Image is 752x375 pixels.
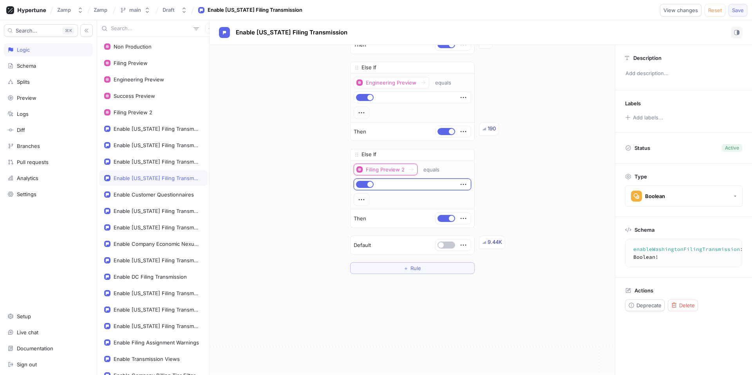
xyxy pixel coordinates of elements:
[114,43,152,50] div: Non Production
[660,4,701,16] button: View changes
[114,60,148,66] div: Filing Preview
[420,164,451,175] button: equals
[354,41,366,49] p: Then
[622,112,665,123] button: Add labels...
[114,175,199,181] div: Enable [US_STATE] Filing Transmission
[705,4,725,16] button: Reset
[350,262,475,274] button: ＋Rule
[634,142,650,153] p: Status
[16,28,37,33] span: Search...
[111,25,190,32] input: Search...
[410,266,421,270] span: Rule
[354,215,366,223] p: Then
[114,339,199,346] div: Enable Filing Assignment Warnings
[114,224,199,231] div: Enable [US_STATE] Filing Transmission
[423,166,439,173] div: equals
[354,242,371,249] p: Default
[17,191,36,197] div: Settings
[114,109,152,115] div: Filing Preview 2
[54,4,87,16] button: Zamp
[366,166,405,173] div: Filing Preview 2
[708,8,722,13] span: Reset
[668,299,698,311] button: Delete
[636,303,662,308] span: Deprecate
[129,7,141,13] div: main
[728,4,747,16] button: Save
[114,93,155,99] div: Success Preview
[114,76,164,83] div: Engineering Preview
[354,128,366,136] p: Then
[17,127,25,133] div: Diff
[403,266,409,270] span: ＋
[114,290,199,296] div: Enable [US_STATE] Filing Transmission
[17,79,30,85] div: Splits
[17,175,38,181] div: Analytics
[663,8,698,13] span: View changes
[634,173,647,180] p: Type
[159,4,190,16] button: Draft
[366,79,416,86] div: Engineering Preview
[634,227,654,233] p: Schema
[17,111,29,117] div: Logs
[114,241,199,247] div: Enable Company Economic Nexus Report
[114,208,199,214] div: Enable [US_STATE] Filing Transmission
[208,6,302,14] div: Enable [US_STATE] Filing Transmission
[114,323,199,329] div: Enable [US_STATE] Filing Transmission
[435,79,451,86] div: equals
[432,77,463,88] button: equals
[633,55,662,61] p: Description
[114,126,199,132] div: Enable [US_STATE] Filing Transmission
[17,47,30,53] div: Logic
[645,193,665,200] div: Boolean
[622,67,745,80] p: Add description...
[17,95,36,101] div: Preview
[732,8,744,13] span: Save
[57,7,71,13] div: Zamp
[354,77,429,88] button: Engineering Preview
[634,287,653,294] p: Actions
[114,159,199,165] div: Enable [US_STATE] Filing Transmission
[163,7,175,13] div: Draft
[17,345,53,352] div: Documentation
[625,100,641,106] p: Labels
[114,191,194,198] div: Enable Customer Questionnaires
[114,142,199,148] div: Enable [US_STATE] Filing Transmission
[114,356,180,362] div: Enable Transmission Views
[4,342,93,355] a: Documentation
[17,159,49,165] div: Pull requests
[117,4,154,16] button: main
[362,151,376,159] p: Else If
[17,361,37,368] div: Sign out
[17,313,31,319] div: Setup
[488,238,502,246] div: 9.44K
[488,125,496,133] div: 190
[236,29,347,36] span: Enable [US_STATE] Filing Transmission
[679,303,695,308] span: Delete
[725,144,739,151] div: Active
[17,143,40,149] div: Branches
[114,306,199,313] div: Enable [US_STATE] Filing Transmission
[625,299,665,311] button: Deprecate
[62,27,74,34] div: K
[17,329,38,335] div: Live chat
[94,7,107,13] span: Zamp
[354,164,418,175] button: Filing Preview 2
[625,186,743,207] button: Boolean
[114,274,187,280] div: Enable DC Filing Transmission
[114,257,199,263] div: Enable [US_STATE] Filing Transmission
[4,24,78,37] button: Search...K
[362,64,376,72] p: Else If
[17,63,36,69] div: Schema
